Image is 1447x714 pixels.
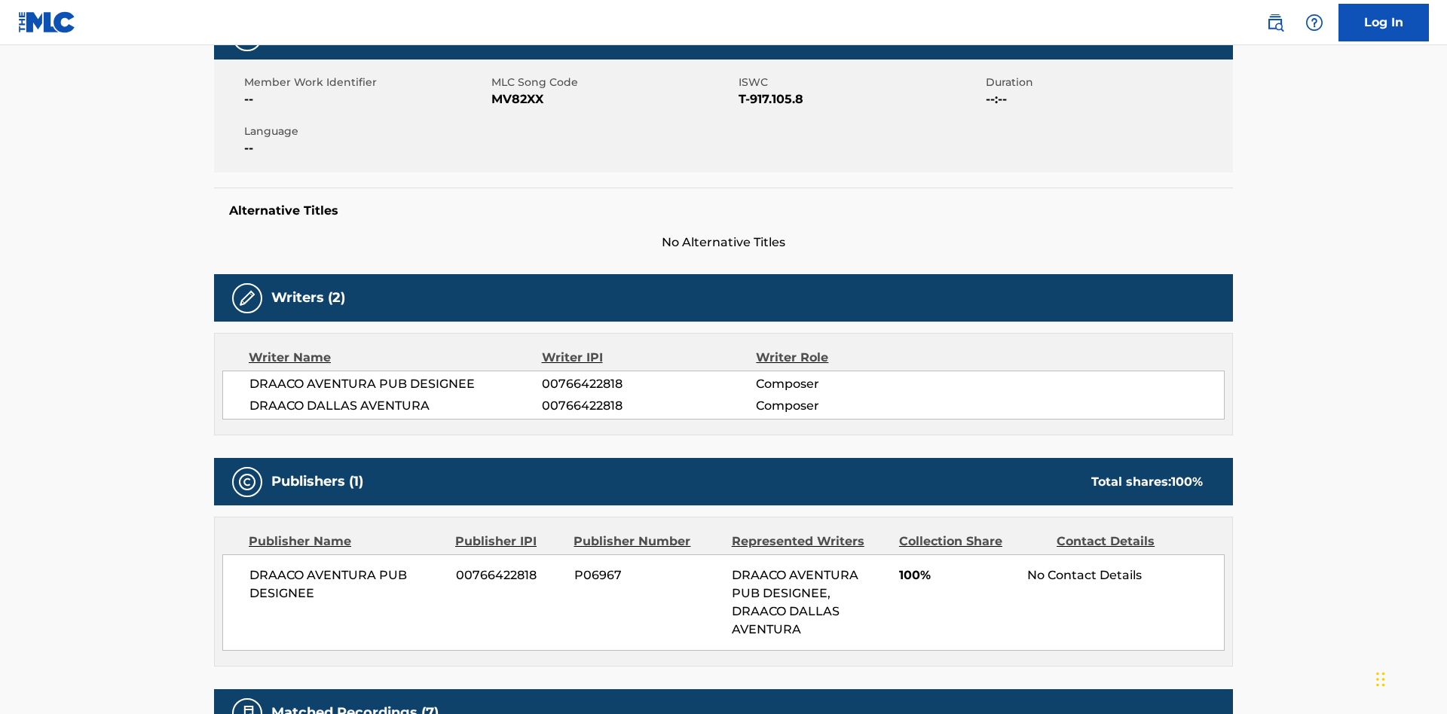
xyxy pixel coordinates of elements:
[1057,532,1203,551] div: Contact Details
[574,566,720,584] span: P06967
[249,532,444,551] div: Publisher Name
[1376,657,1385,702] div: Drag
[18,11,76,33] img: MLC Logo
[244,90,488,108] span: --
[271,289,345,307] h5: Writers (2)
[542,375,756,393] span: 00766422818
[986,90,1229,108] span: --:--
[739,75,982,90] span: ISWC
[1091,473,1203,491] div: Total shares:
[542,349,757,367] div: Writer IPI
[244,75,488,90] span: Member Work Identifier
[739,90,982,108] span: T-917.105.8
[756,375,951,393] span: Composer
[1260,8,1290,38] a: Public Search
[1266,14,1284,32] img: search
[1027,566,1224,584] div: No Contact Details
[1305,14,1323,32] img: help
[1299,8,1329,38] div: Help
[229,203,1218,218] h5: Alternative Titles
[249,349,542,367] div: Writer Name
[249,397,542,415] span: DRAACO DALLAS AVENTURA
[756,349,951,367] div: Writer Role
[249,566,445,603] span: DRAACO AVENTURA PUB DESIGNEE
[491,90,735,108] span: MV82XX
[238,289,256,307] img: Writers
[732,568,858,636] span: DRAACO AVENTURA PUB DESIGNEE, DRAACO DALLAS AVENTURA
[456,566,563,584] span: 00766422818
[214,233,1233,252] span: No Alternative Titles
[455,532,562,551] div: Publisher IPI
[244,124,488,139] span: Language
[756,397,951,415] span: Composer
[491,75,735,90] span: MLC Song Code
[271,473,363,490] h5: Publishers (1)
[986,75,1229,90] span: Duration
[899,532,1045,551] div: Collection Share
[732,532,888,551] div: Represented Writers
[238,473,256,491] img: Publishers
[574,532,720,551] div: Publisher Number
[244,139,488,157] span: --
[899,566,1016,584] span: 100%
[1338,4,1429,41] a: Log In
[1372,642,1447,714] iframe: Chat Widget
[249,375,542,393] span: DRAACO AVENTURA PUB DESIGNEE
[542,397,756,415] span: 00766422818
[1171,474,1203,489] span: 100 %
